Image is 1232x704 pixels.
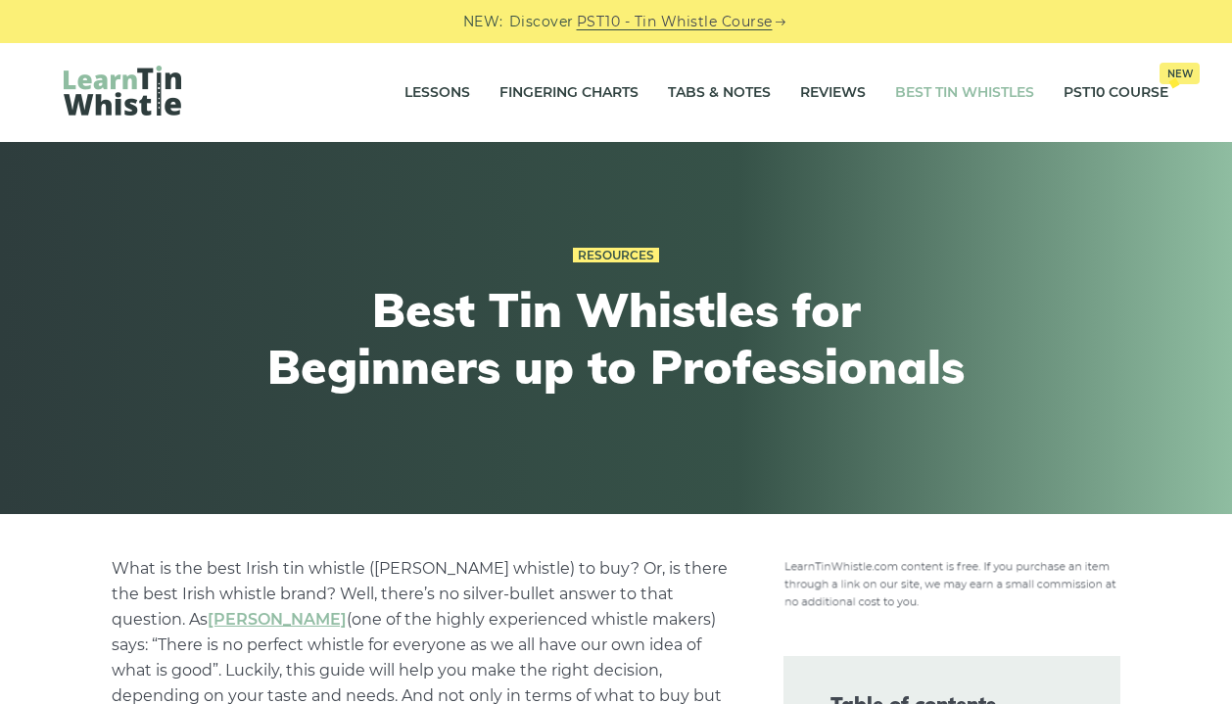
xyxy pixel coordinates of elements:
a: Reviews [800,69,866,117]
a: Tabs & Notes [668,69,771,117]
a: Fingering Charts [499,69,639,117]
a: Resources [573,248,659,263]
a: PST10 CourseNew [1064,69,1168,117]
h1: Best Tin Whistles for Beginners up to Professionals [256,282,976,395]
img: disclosure [783,556,1120,609]
img: LearnTinWhistle.com [64,66,181,116]
a: undefined (opens in a new tab) [208,610,347,629]
a: Best Tin Whistles [895,69,1034,117]
a: Lessons [404,69,470,117]
span: New [1160,63,1200,84]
